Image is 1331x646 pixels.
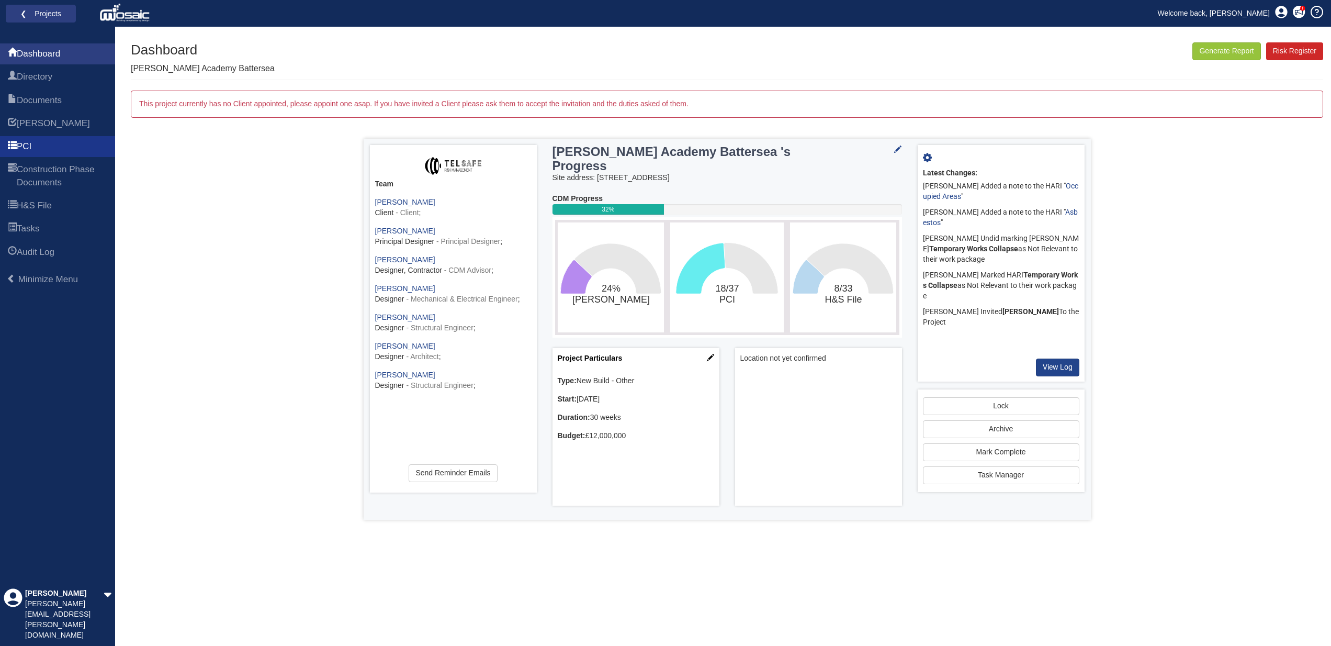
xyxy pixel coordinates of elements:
div: ; [375,313,532,333]
b: Temporary Works Collapse [929,244,1018,253]
span: HARI [8,118,17,130]
span: Audit Log [8,247,17,259]
span: Minimize Menu [7,274,16,283]
div: ; [375,226,532,247]
button: Archive [923,420,1079,438]
div: ; [375,370,532,391]
h3: [PERSON_NAME] Academy Battersea 's Progress [552,145,841,173]
span: H&S File [17,199,52,212]
div: ; [375,255,532,276]
div: Project Location [735,348,902,506]
span: - CDM Advisor [444,266,491,274]
div: Site address: [STREET_ADDRESS] [552,173,902,183]
span: Principal Designer [375,237,435,246]
span: Directory [17,71,52,83]
div: Profile [4,588,22,641]
span: Tasks [8,223,17,236]
a: Project Particulars [558,354,623,362]
b: Duration: [558,413,590,421]
span: - Principal Designer [436,237,500,246]
div: CDM Progress [552,194,902,204]
span: Documents [17,94,62,107]
span: - Structural Engineer [406,324,473,332]
span: Dashboard [17,48,60,60]
span: Designer [375,324,404,332]
a: Task Manager [923,466,1079,484]
h1: Dashboard [131,42,275,58]
a: Welcome back, [PERSON_NAME] [1150,5,1278,21]
div: [PERSON_NAME] [25,588,104,599]
a: ❮ Projects [13,7,69,20]
span: - Structural Engineer [406,381,473,389]
b: Start: [558,395,577,403]
span: - Client [396,208,419,217]
a: Send Reminder Emails [409,464,497,482]
a: View Log [1036,359,1079,376]
img: eFgMaQAAAABJRU5ErkJggg== [423,155,483,176]
div: This project currently has no Client appointed, please appoint one asap. If you have invited a Cl... [131,91,1323,118]
a: [PERSON_NAME] [375,313,435,321]
a: Asbestos [923,208,1078,227]
div: New Build - Other [558,376,714,386]
div: ; [375,197,532,218]
a: [PERSON_NAME] [375,255,435,264]
span: Documents [8,95,17,107]
span: Location not yet confirmed [740,354,826,362]
p: [PERSON_NAME] Academy Battersea [131,63,275,75]
span: Client [375,208,394,217]
svg: 8/33​H&S File [793,225,894,330]
span: PCI [8,141,17,153]
span: Dashboard [8,48,17,61]
b: Temporary Works Collapse [923,271,1078,289]
div: [PERSON_NAME] Added a note to the HARI " " [923,205,1079,231]
a: [PERSON_NAME] [375,342,435,350]
span: - Mechanical & Electrical Engineer [406,295,517,303]
div: 32% [552,204,664,215]
a: Lock [923,397,1079,415]
a: [PERSON_NAME] [375,227,435,235]
div: Latest Changes: [923,168,1079,179]
span: Construction Phase Documents [17,163,107,189]
div: [PERSON_NAME][EMAIL_ADDRESS][PERSON_NAME][DOMAIN_NAME] [25,599,104,641]
b: [PERSON_NAME] [1002,307,1059,316]
div: ; [375,341,532,362]
iframe: Chat [1287,599,1323,638]
b: Budget: [558,431,585,440]
div: [PERSON_NAME] Invited To the Project [923,304,1079,330]
a: Risk Register [1266,42,1323,60]
text: 8/33 [825,283,862,305]
a: [PERSON_NAME] [375,284,435,293]
div: [DATE] [558,394,714,405]
span: Tasks [17,222,39,235]
tspan: PCI [719,294,735,305]
a: Occupied Areas [923,182,1078,201]
button: Generate Report [1192,42,1260,60]
span: Designer [375,352,404,361]
text: 18/37 [715,283,739,305]
span: Minimize Menu [18,274,78,284]
span: HARI [17,117,90,130]
span: Construction Phase Documents [8,164,17,190]
div: [PERSON_NAME] Undid marking [PERSON_NAME] as Not Relevant to their work package [923,231,1079,268]
tspan: H&S File [825,294,862,305]
span: Designer, Contractor [375,266,442,274]
div: 30 weeks [558,413,714,423]
tspan: [PERSON_NAME] [572,294,649,305]
svg: 18/37​PCI [673,225,781,330]
span: - Architect [406,352,438,361]
div: [PERSON_NAME] Added a note to the HARI " " [923,179,1079,205]
span: Audit Log [17,246,54,259]
span: H&S File [8,200,17,213]
text: 24% [572,283,649,305]
span: Directory [8,71,17,84]
div: [PERSON_NAME] Marked HARI as Not Relevant to their work package [923,268,1079,304]
span: PCI [17,140,31,153]
div: £12,000,000 [558,431,714,441]
div: Team [375,179,532,190]
a: [PERSON_NAME] [375,198,435,206]
img: logo_white.png [99,3,152,24]
span: Designer [375,295,404,303]
a: [PERSON_NAME] [375,371,435,379]
b: Type: [558,376,577,385]
a: Mark Complete [923,443,1079,461]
